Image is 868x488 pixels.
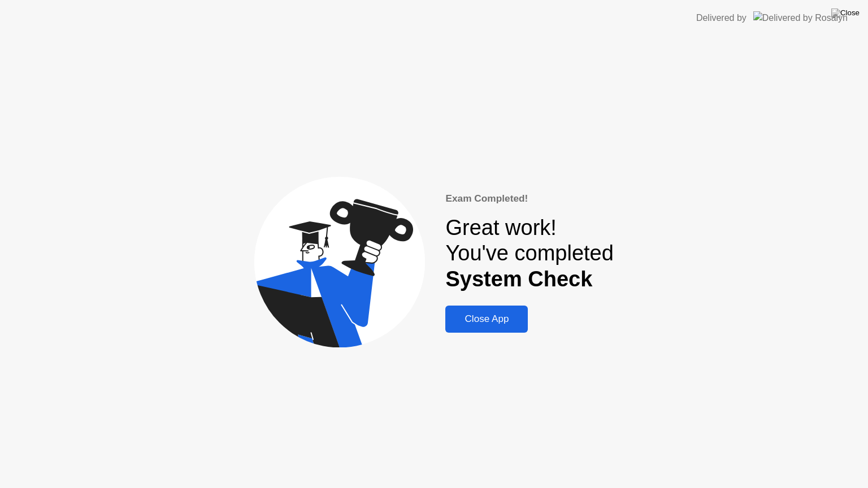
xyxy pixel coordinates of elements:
[696,11,747,25] div: Delivered by
[445,267,592,291] b: System Check
[445,191,613,206] div: Exam Completed!
[445,215,613,293] div: Great work! You've completed
[445,306,528,333] button: Close App
[449,313,524,325] div: Close App
[753,11,848,24] img: Delivered by Rosalyn
[831,8,860,18] img: Close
